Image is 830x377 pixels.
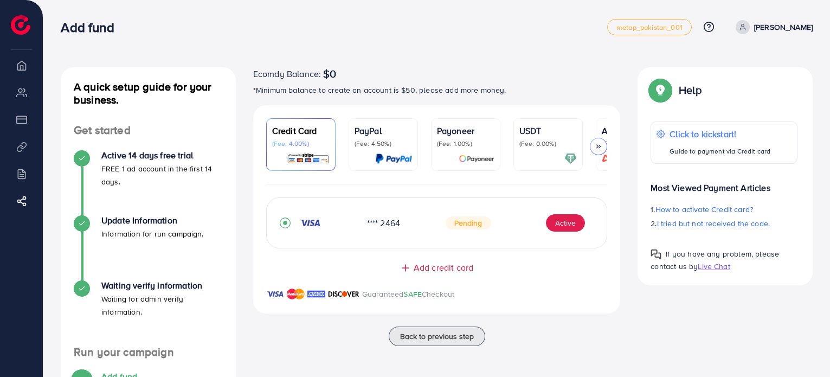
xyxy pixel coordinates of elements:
span: How to activate Credit card? [655,204,753,215]
img: Popup guide [651,80,670,100]
li: Active 14 days free trial [61,150,236,215]
p: Guaranteed Checkout [362,287,455,301]
p: Guide to payment via Credit card [670,145,770,158]
p: Most Viewed Payment Articles [651,172,797,194]
h4: Waiting verify information [101,280,223,291]
p: Airwallex [602,124,659,137]
span: Back to previous step [400,331,474,342]
p: Information for run campaign. [101,227,204,240]
h4: Get started [61,124,236,137]
p: Credit Card [272,124,330,137]
p: (Fee: 0.00%) [519,139,577,148]
span: metap_pakistan_001 [616,24,683,31]
span: Pending [446,216,491,229]
button: Back to previous step [389,327,485,346]
li: Waiting verify information [61,280,236,346]
p: Waiting for admin verify information. [101,292,223,318]
span: I tried but not received the code. [657,218,770,229]
img: brand [307,287,325,301]
p: Payoneer [437,124,494,137]
img: card [375,152,412,165]
p: (Fee: 4.00%) [272,139,330,148]
p: [PERSON_NAME] [754,21,813,34]
span: Ecomdy Balance: [253,67,321,80]
span: Add credit card [414,261,473,274]
img: brand [266,287,284,301]
img: brand [328,287,359,301]
p: Click to kickstart! [670,127,770,140]
img: brand [287,287,305,301]
li: Update Information [61,215,236,280]
p: Help [679,84,702,97]
button: Active [546,214,585,232]
span: If you have any problem, please contact us by [651,248,779,272]
p: 1. [651,203,797,216]
p: *Minimum balance to create an account is $50, please add more money. [253,84,621,97]
a: [PERSON_NAME] [731,20,813,34]
img: logo [11,15,30,35]
h4: Run your campaign [61,346,236,359]
span: SAFE [403,289,422,299]
img: credit [299,219,321,227]
p: (Fee: 4.50%) [355,139,412,148]
a: metap_pakistan_001 [607,19,692,35]
p: 2. [651,217,797,230]
h4: Update Information [101,215,204,226]
p: (Fee: 1.00%) [437,139,494,148]
img: card [459,152,494,165]
p: FREE 1 ad account in the first 14 days. [101,162,223,188]
img: card [287,152,330,165]
img: card [564,152,577,165]
h4: A quick setup guide for your business. [61,80,236,106]
p: PayPal [355,124,412,137]
img: Popup guide [651,249,661,260]
span: Live Chat [698,261,730,272]
h4: Active 14 days free trial [101,150,223,161]
span: $0 [323,67,336,80]
svg: record circle [280,218,291,228]
p: USDT [519,124,577,137]
iframe: Chat [784,328,822,369]
h3: Add fund [61,20,123,35]
img: card [599,152,659,165]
